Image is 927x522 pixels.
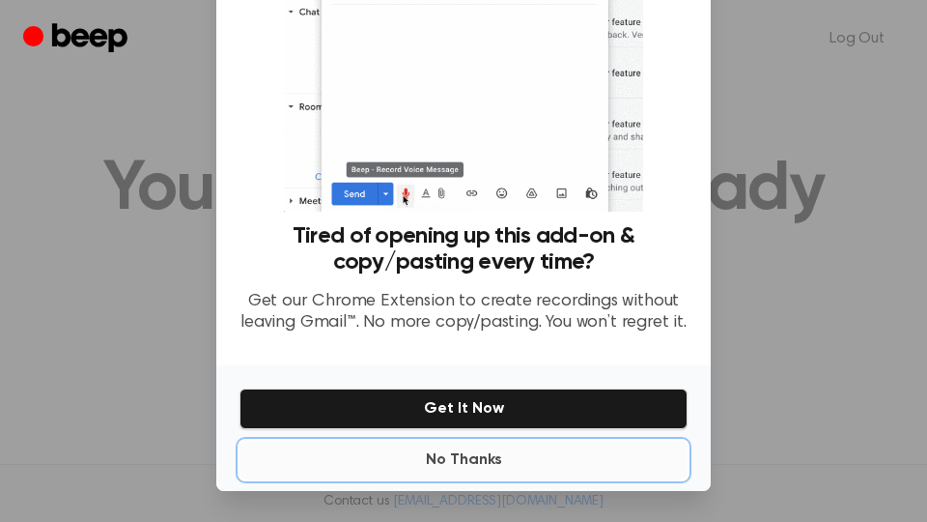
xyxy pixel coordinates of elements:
[239,441,688,479] button: No Thanks
[23,20,132,58] a: Beep
[810,15,904,62] a: Log Out
[239,389,688,429] button: Get It Now
[239,223,688,275] h3: Tired of opening up this add-on & copy/pasting every time?
[239,291,688,334] p: Get our Chrome Extension to create recordings without leaving Gmail™. No more copy/pasting. You w...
